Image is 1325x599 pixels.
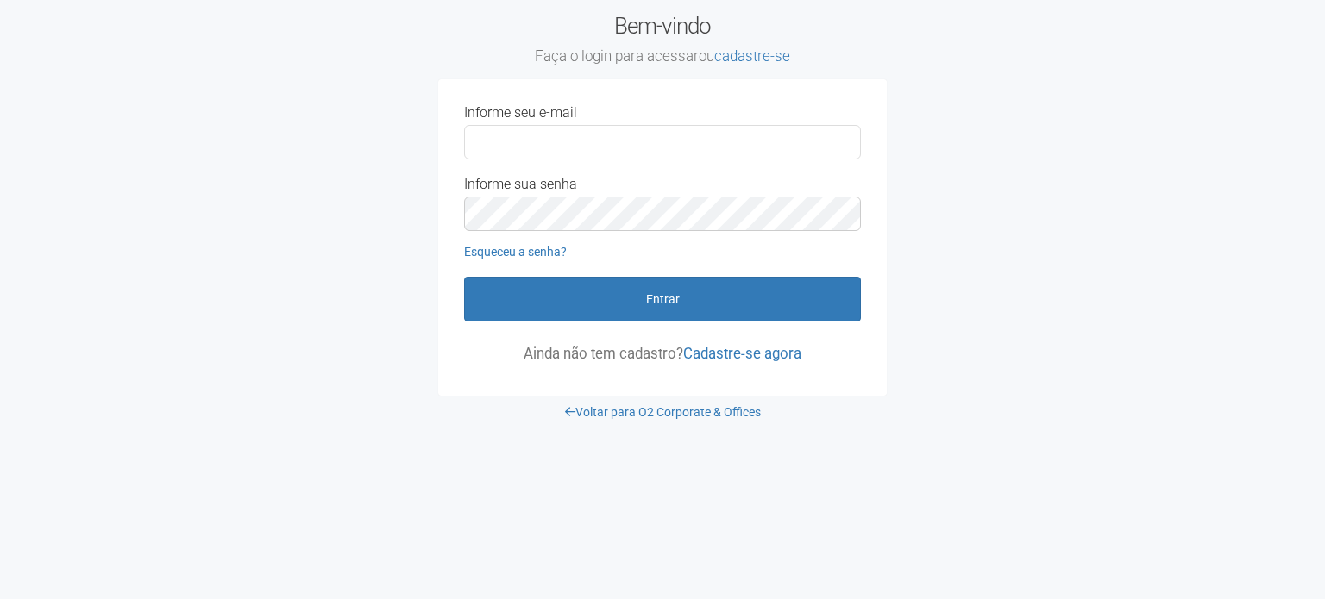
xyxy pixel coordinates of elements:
p: Ainda não tem cadastro? [464,346,861,361]
a: Cadastre-se agora [683,345,801,362]
h2: Bem-vindo [438,13,887,66]
small: Faça o login para acessar [438,47,887,66]
a: cadastre-se [714,47,790,65]
a: Esqueceu a senha? [464,245,567,259]
label: Informe sua senha [464,177,577,192]
span: ou [699,47,790,65]
label: Informe seu e-mail [464,105,577,121]
button: Entrar [464,277,861,321]
a: Voltar para O2 Corporate & Offices [565,405,761,419]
